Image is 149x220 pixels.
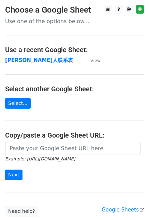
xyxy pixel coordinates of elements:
p: Use one of the options below... [5,18,144,25]
small: Example: [URL][DOMAIN_NAME] [5,156,75,161]
a: View [84,57,101,63]
a: Google Sheets [102,207,144,213]
input: Next [5,170,23,180]
a: Select... [5,98,31,109]
a: Need help? [5,206,38,217]
h4: Copy/paste a Google Sheet URL: [5,131,144,139]
h4: Use a recent Google Sheet: [5,46,144,54]
input: Paste your Google Sheet URL here [5,142,140,155]
h3: Choose a Google Sheet [5,5,144,15]
h4: Select another Google Sheet: [5,85,144,93]
a: [PERSON_NAME]人联系表 [5,57,73,63]
small: View [90,58,101,63]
